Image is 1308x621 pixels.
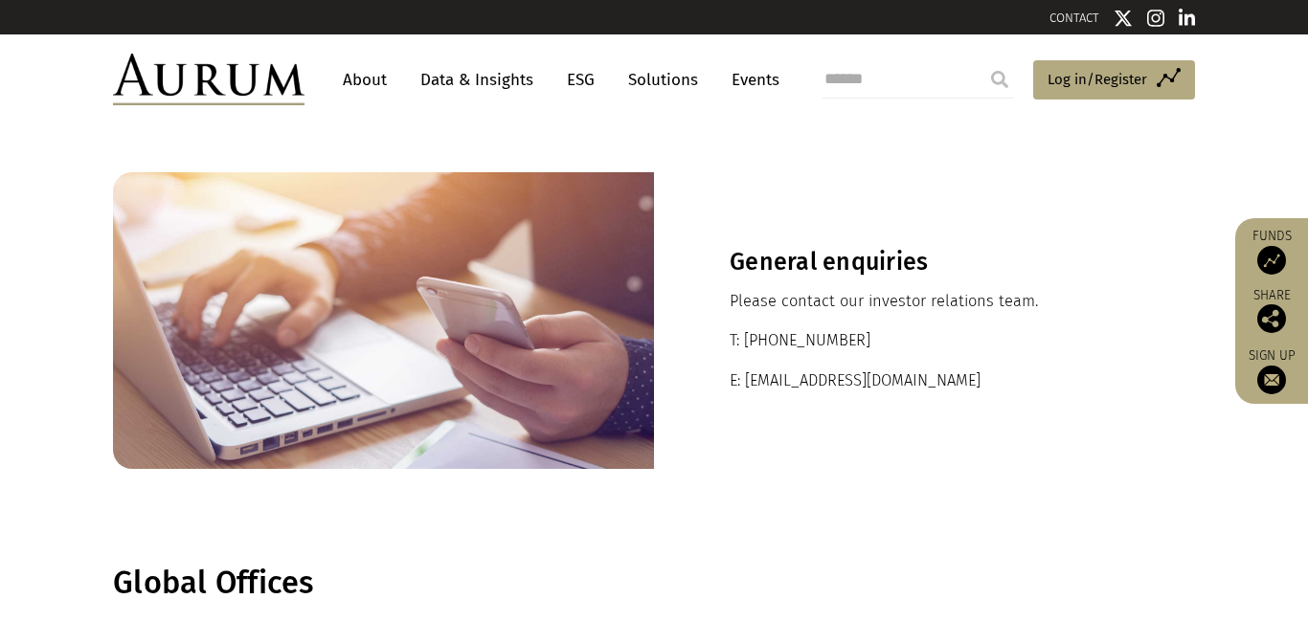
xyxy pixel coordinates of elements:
img: Twitter icon [1114,9,1133,28]
a: ESG [557,62,604,98]
a: Data & Insights [411,62,543,98]
a: Events [722,62,779,98]
img: Sign up to our newsletter [1257,366,1286,394]
div: Share [1245,289,1298,333]
input: Submit [981,60,1019,99]
p: Please contact our investor relations team. [730,289,1119,314]
img: Aurum [113,54,304,105]
p: E: [EMAIL_ADDRESS][DOMAIN_NAME] [730,368,1119,393]
a: Solutions [619,62,708,98]
img: Linkedin icon [1179,9,1196,28]
a: Funds [1245,228,1298,275]
h3: General enquiries [730,248,1119,277]
a: Log in/Register [1033,60,1195,100]
span: Log in/Register [1048,68,1147,91]
a: About [333,62,396,98]
img: Instagram icon [1147,9,1164,28]
img: Access Funds [1257,246,1286,275]
a: CONTACT [1049,11,1099,25]
a: Sign up [1245,347,1298,394]
p: T: [PHONE_NUMBER] [730,328,1119,353]
img: Share this post [1257,304,1286,333]
h1: Global Offices [113,565,1190,602]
